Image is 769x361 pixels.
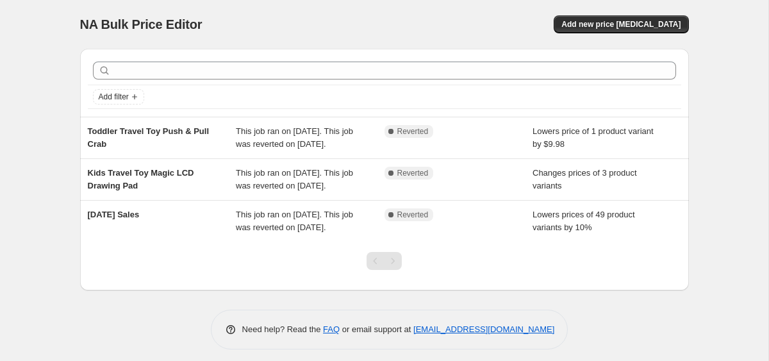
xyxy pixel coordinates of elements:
[88,126,210,149] span: Toddler Travel Toy Push & Pull Crab
[561,19,681,29] span: Add new price [MEDICAL_DATA]
[367,252,402,270] nav: Pagination
[80,17,203,31] span: NA Bulk Price Editor
[533,126,654,149] span: Lowers price of 1 product variant by $9.98
[99,92,129,102] span: Add filter
[236,168,353,190] span: This job ran on [DATE]. This job was reverted on [DATE].
[88,210,140,219] span: [DATE] Sales
[236,126,353,149] span: This job ran on [DATE]. This job was reverted on [DATE].
[413,324,554,334] a: [EMAIL_ADDRESS][DOMAIN_NAME]
[533,210,635,232] span: Lowers prices of 49 product variants by 10%
[397,126,429,137] span: Reverted
[397,210,429,220] span: Reverted
[554,15,688,33] button: Add new price [MEDICAL_DATA]
[93,89,144,105] button: Add filter
[236,210,353,232] span: This job ran on [DATE]. This job was reverted on [DATE].
[323,324,340,334] a: FAQ
[533,168,637,190] span: Changes prices of 3 product variants
[340,324,413,334] span: or email support at
[88,168,194,190] span: Kids Travel Toy Magic LCD Drawing Pad
[242,324,324,334] span: Need help? Read the
[397,168,429,178] span: Reverted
